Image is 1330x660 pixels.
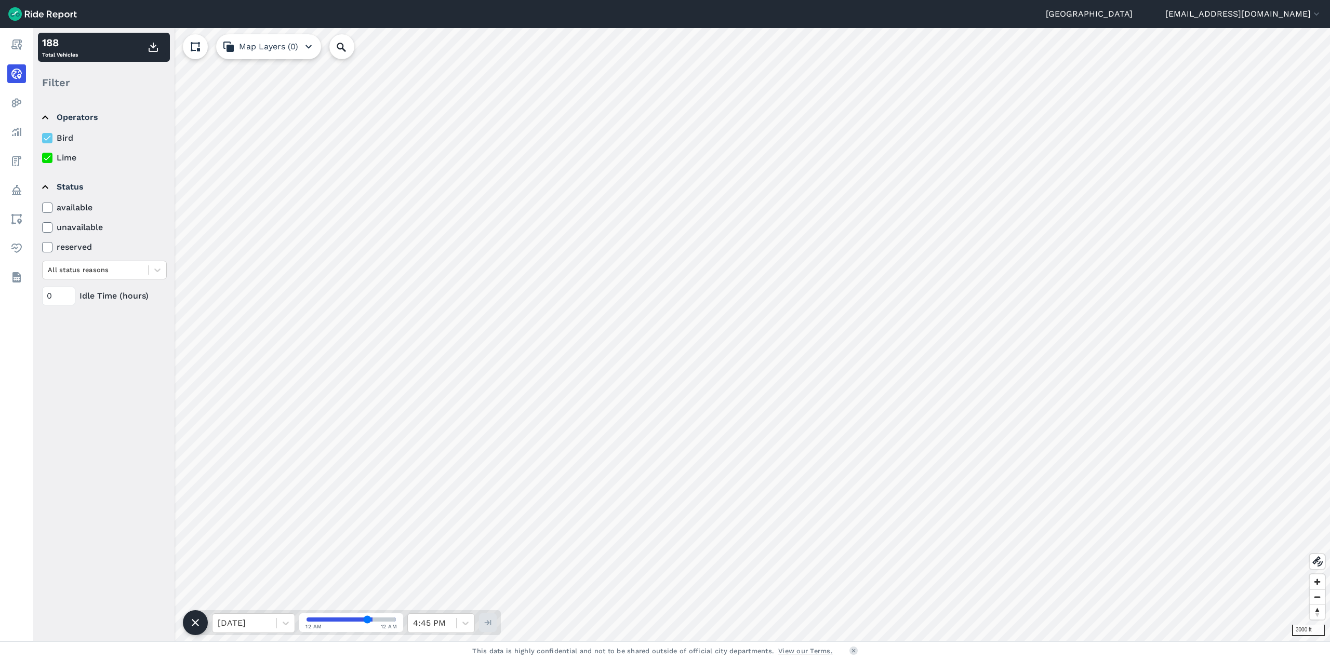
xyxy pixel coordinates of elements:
[1292,625,1325,636] div: 3000 ft
[1165,8,1322,20] button: [EMAIL_ADDRESS][DOMAIN_NAME]
[7,93,26,112] a: Heatmaps
[7,152,26,170] a: Fees
[7,210,26,228] a: Areas
[42,35,78,50] div: 188
[33,28,1330,641] canvas: Map
[7,35,26,54] a: Report
[42,201,167,214] label: available
[329,34,371,59] input: Search Location or Vehicles
[7,239,26,258] a: Health
[216,34,321,59] button: Map Layers (0)
[42,35,78,60] div: Total Vehicles
[42,172,165,201] summary: Status
[1310,574,1325,589] button: Zoom in
[42,132,167,144] label: Bird
[381,623,397,630] span: 12 AM
[1310,604,1325,619] button: Reset bearing to north
[42,241,167,253] label: reserved
[8,7,77,21] img: Ride Report
[7,268,26,287] a: Datasets
[305,623,322,630] span: 12 AM
[7,181,26,199] a: Policy
[42,221,167,234] label: unavailable
[7,123,26,141] a: Analyze
[42,103,165,132] summary: Operators
[38,66,170,99] div: Filter
[42,152,167,164] label: Lime
[7,64,26,83] a: Realtime
[778,646,833,656] a: View our Terms.
[1310,589,1325,604] button: Zoom out
[1046,8,1133,20] a: [GEOGRAPHIC_DATA]
[42,287,167,305] div: Idle Time (hours)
